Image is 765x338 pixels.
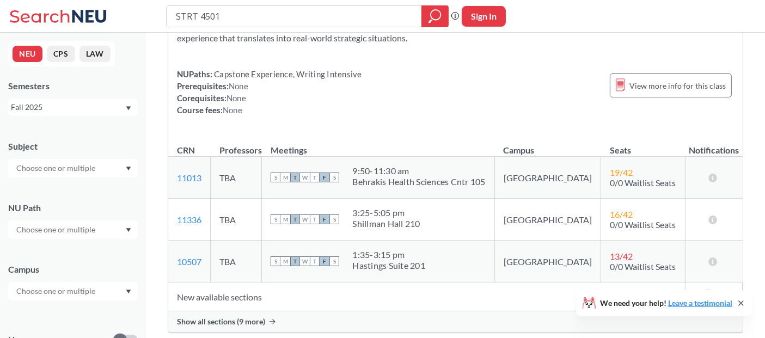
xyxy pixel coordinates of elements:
span: T [290,256,300,266]
span: F [320,256,329,266]
span: 19 / 42 [610,167,633,177]
button: Sign In [462,6,506,27]
div: Campus [8,263,138,275]
span: 0/0 Waitlist Seats [610,177,676,188]
span: None [223,105,242,115]
span: W [300,173,310,182]
div: Fall 2025 [11,101,125,113]
div: Behrakis Health Sciences Cntr 105 [352,176,485,187]
th: Notifications [685,133,742,157]
input: Choose one or multiple [11,162,102,175]
div: Dropdown arrow [8,220,138,239]
a: 10507 [177,256,201,267]
span: 0/0 Waitlist Seats [610,219,676,230]
div: 3:25 - 5:05 pm [352,207,420,218]
span: S [271,214,280,224]
span: S [329,173,339,182]
div: Show all sections (9 more) [168,311,743,332]
span: None [227,93,246,103]
span: W [300,256,310,266]
svg: magnifying glass [429,9,442,24]
div: CRN [177,144,195,156]
input: Choose one or multiple [11,285,102,298]
span: 16 / 42 [610,209,633,219]
td: [GEOGRAPHIC_DATA] [494,157,601,199]
th: Seats [601,133,685,157]
svg: Dropdown arrow [126,228,131,232]
input: Class, professor, course number, "phrase" [175,7,414,26]
span: 0/0 Waitlist Seats [610,261,676,272]
div: 1:35 - 3:15 pm [352,249,425,260]
td: [GEOGRAPHIC_DATA] [494,199,601,241]
div: Dropdown arrow [8,282,138,300]
span: S [271,173,280,182]
span: M [280,173,290,182]
span: T [290,214,300,224]
td: TBA [211,199,262,241]
td: [GEOGRAPHIC_DATA] [494,241,601,282]
div: NU Path [8,202,138,214]
span: T [310,256,320,266]
span: 13 / 42 [610,251,633,261]
th: Meetings [262,133,494,157]
div: magnifying glass [421,5,449,27]
span: T [290,173,300,182]
div: 9:50 - 11:30 am [352,165,485,176]
svg: Dropdown arrow [126,290,131,294]
span: S [329,256,339,266]
span: S [329,214,339,224]
span: We need your help! [600,299,732,307]
button: CPS [47,46,75,62]
div: Dropdown arrow [8,159,138,177]
span: Show all sections (9 more) [177,317,265,327]
span: T [310,214,320,224]
a: 11336 [177,214,201,225]
div: Hastings Suite 201 [352,260,425,271]
svg: Dropdown arrow [126,106,131,110]
th: Campus [494,133,601,157]
a: 11013 [177,173,201,183]
span: W [300,214,310,224]
div: Semesters [8,80,138,92]
td: TBA [211,157,262,199]
th: Professors [211,133,262,157]
input: Choose one or multiple [11,223,102,236]
a: Leave a testimonial [668,298,732,308]
span: S [271,256,280,266]
span: Capstone Experience, Writing Intensive [212,69,362,79]
svg: Dropdown arrow [126,167,131,171]
button: NEU [13,46,42,62]
span: F [320,214,329,224]
div: Shillman Hall 210 [352,218,420,229]
span: M [280,214,290,224]
td: New available sections [168,282,685,311]
span: View more info for this class [629,79,726,93]
span: None [229,81,248,91]
span: M [280,256,290,266]
div: Subject [8,140,138,152]
span: F [320,173,329,182]
div: NUPaths: Prerequisites: Corequisites: Course fees: [177,68,362,116]
span: T [310,173,320,182]
button: LAW [79,46,111,62]
div: Fall 2025Dropdown arrow [8,99,138,116]
td: TBA [211,241,262,282]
